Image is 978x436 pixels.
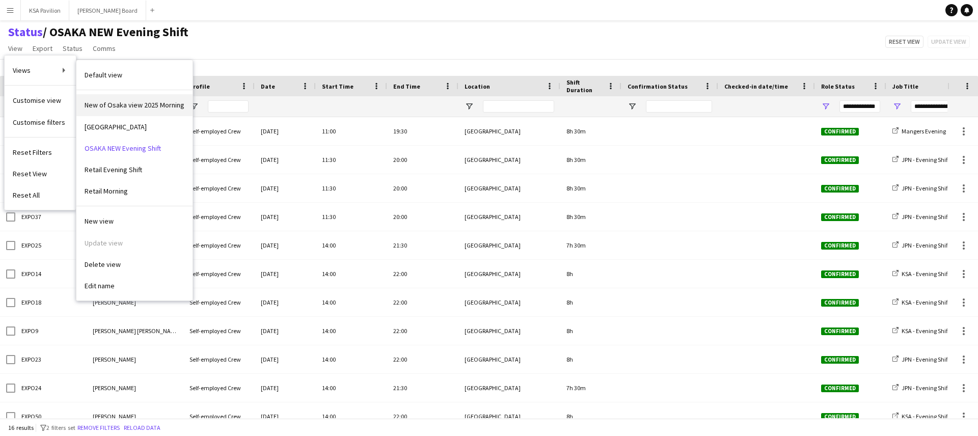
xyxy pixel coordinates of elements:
[93,298,136,306] span: [PERSON_NAME]
[387,231,458,259] div: 21:30
[76,210,193,232] a: undefined
[183,203,255,231] div: Self-employed Crew
[892,413,949,420] a: KSA - Evening Shift
[189,102,199,111] button: Open Filter Menu
[387,146,458,174] div: 20:00
[892,327,949,335] a: KSA - Evening Shift
[255,146,316,174] div: [DATE]
[255,374,316,402] div: [DATE]
[255,402,316,430] div: [DATE]
[76,254,193,275] a: undefined
[821,299,859,307] span: Confirmed
[892,184,949,192] a: JPN - Evening Shift
[15,203,87,231] div: EXPO37
[821,385,859,392] span: Confirmed
[93,356,136,363] span: [PERSON_NAME]
[560,374,621,402] div: 7h 30m
[76,159,193,180] a: undefined
[13,66,31,75] span: Views
[387,374,458,402] div: 21:30
[821,185,859,193] span: Confirmed
[387,260,458,288] div: 22:00
[902,184,949,192] span: JPN - Evening Shift
[316,174,387,202] div: 11:30
[183,317,255,345] div: Self-employed Crew
[63,44,83,53] span: Status
[724,83,788,90] span: Checked-in date/time
[15,402,87,430] div: EXPO50
[183,402,255,430] div: Self-employed Crew
[122,422,162,433] button: Reload data
[892,241,949,249] a: JPN - Evening Shift
[15,345,87,373] div: EXPO23
[255,260,316,288] div: [DATE]
[387,402,458,430] div: 22:00
[316,203,387,231] div: 11:30
[85,186,128,196] span: Retail Morning
[902,156,949,163] span: JPN - Evening Shift
[458,203,560,231] div: [GEOGRAPHIC_DATA]
[316,288,387,316] div: 14:00
[29,42,57,55] a: Export
[5,112,76,133] a: Customise filters
[15,231,87,259] div: EXPO25
[892,83,918,90] span: Job Title
[85,100,184,110] span: New of Osaka view 2025 Morning
[892,102,902,111] button: Open Filter Menu
[316,317,387,345] div: 14:00
[892,213,949,221] a: JPN - Evening Shift
[59,42,87,55] a: Status
[5,60,76,81] a: Views
[46,424,75,431] span: 2 filters set
[902,298,949,306] span: KSA - Evening Shift
[13,169,47,178] span: Reset View
[387,117,458,145] div: 19:30
[5,163,76,184] a: Reset View
[15,260,87,288] div: EXPO14
[902,241,949,249] span: JPN - Evening Shift
[387,345,458,373] div: 22:00
[458,260,560,288] div: [GEOGRAPHIC_DATA]
[13,118,65,127] span: Customise filters
[821,128,859,135] span: Confirmed
[322,83,354,90] span: Start Time
[85,165,142,174] span: Retail Evening Shift
[560,260,621,288] div: 8h
[183,260,255,288] div: Self-employed Crew
[13,96,61,105] span: Customise view
[183,231,255,259] div: Self-employed Crew
[458,231,560,259] div: [GEOGRAPHIC_DATA]
[458,402,560,430] div: [GEOGRAPHIC_DATA]
[183,345,255,373] div: Self-employed Crew
[183,174,255,202] div: Self-employed Crew
[560,146,621,174] div: 8h 30m
[8,44,22,53] span: View
[93,44,116,53] span: Comms
[892,298,949,306] a: KSA - Evening Shift
[821,270,859,278] span: Confirmed
[76,180,193,202] a: undefined
[4,42,26,55] a: View
[566,78,603,94] span: Shift Duration
[316,402,387,430] div: 14:00
[387,288,458,316] div: 22:00
[902,127,946,135] span: Mangers Evening
[75,422,122,433] button: Remove filters
[316,260,387,288] div: 14:00
[821,102,830,111] button: Open Filter Menu
[892,127,946,135] a: Mangers Evening
[76,138,193,159] a: undefined
[560,231,621,259] div: 7h 30m
[387,174,458,202] div: 20:00
[255,174,316,202] div: [DATE]
[93,384,136,392] span: [PERSON_NAME]
[93,413,136,420] span: [PERSON_NAME]
[458,174,560,202] div: [GEOGRAPHIC_DATA]
[560,288,621,316] div: 8h
[183,117,255,145] div: Self-employed Crew
[560,203,621,231] div: 8h 30m
[76,94,193,116] a: undefined
[76,64,193,86] a: undefined
[902,213,949,221] span: JPN - Evening Shift
[21,1,69,20] button: KSA Pavilion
